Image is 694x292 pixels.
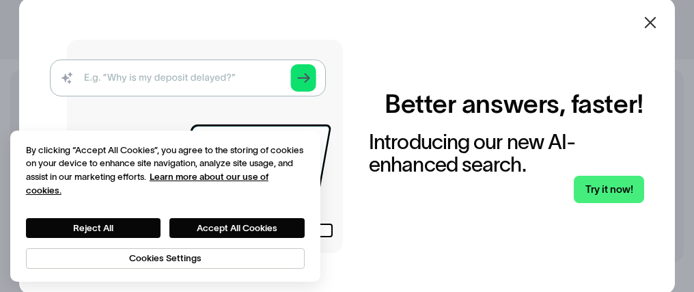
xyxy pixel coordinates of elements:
aside: Language selected: English (United States) [14,271,82,287]
button: Reject All [26,218,161,237]
a: Try it now! [574,176,643,203]
div: By clicking “Accept All Cookies”, you agree to the storing of cookies on your device to enhance s... [26,144,305,198]
button: Cookies Settings [26,248,305,269]
div: Privacy [26,144,305,269]
h2: Better answers, faster! [385,89,644,120]
button: Accept All Cookies [169,218,304,237]
div: Cookie banner [10,131,320,282]
a: More information about your privacy, opens in a new tab [26,172,268,196]
ul: Language list [27,271,82,287]
div: Introducing our new AI-enhanced search. [369,131,644,176]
